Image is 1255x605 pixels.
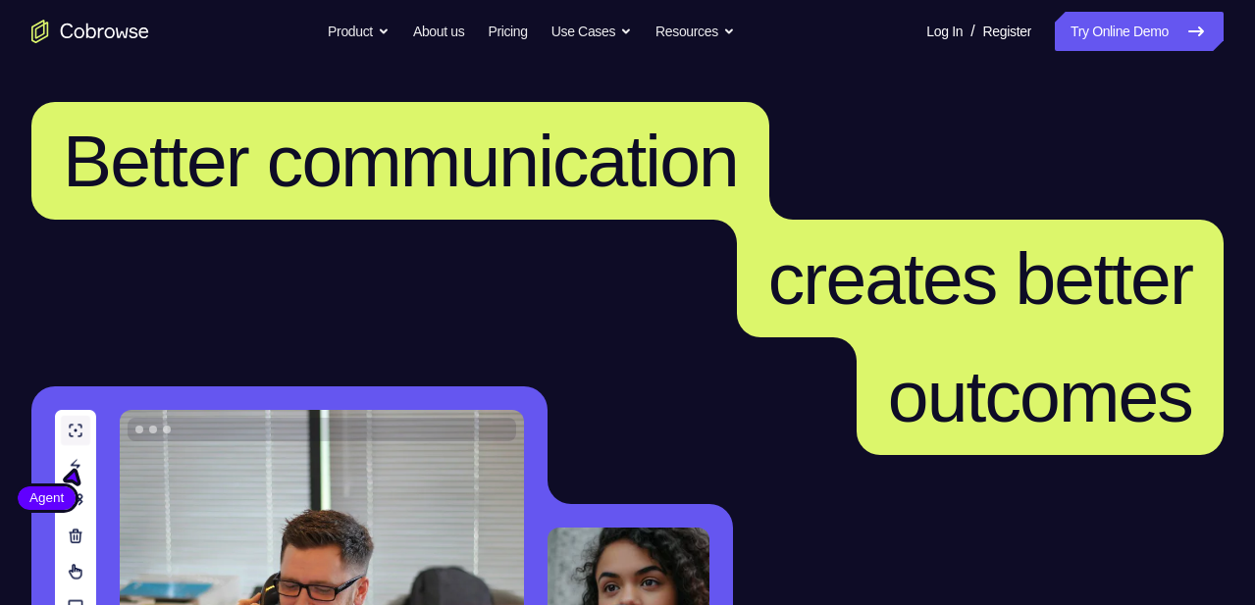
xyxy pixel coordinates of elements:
[768,237,1192,320] span: creates better
[655,12,735,51] button: Resources
[888,355,1192,437] span: outcomes
[1055,12,1224,51] a: Try Online Demo
[551,12,632,51] button: Use Cases
[926,12,963,51] a: Log In
[488,12,527,51] a: Pricing
[983,12,1031,51] a: Register
[413,12,464,51] a: About us
[63,120,738,202] span: Better communication
[328,12,390,51] button: Product
[31,20,149,43] a: Go to the home page
[970,20,974,43] span: /
[18,488,76,508] span: Agent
